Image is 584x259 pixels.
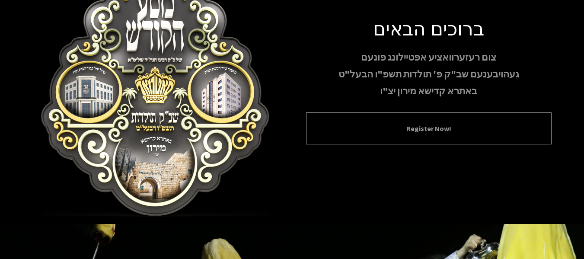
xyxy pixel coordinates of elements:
p: געהויבענעם שב"ק פ' תולדות תשפ"ו הבעל"ט [306,67,552,82]
p: צום רעזערוואציע אפטיילונג פונעם [306,50,552,65]
h1: ברוכים הבאים [306,16,552,39]
button: Register Now! [317,123,541,134]
p: באתרא קדישא מירון יצ"ו [306,83,552,99]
